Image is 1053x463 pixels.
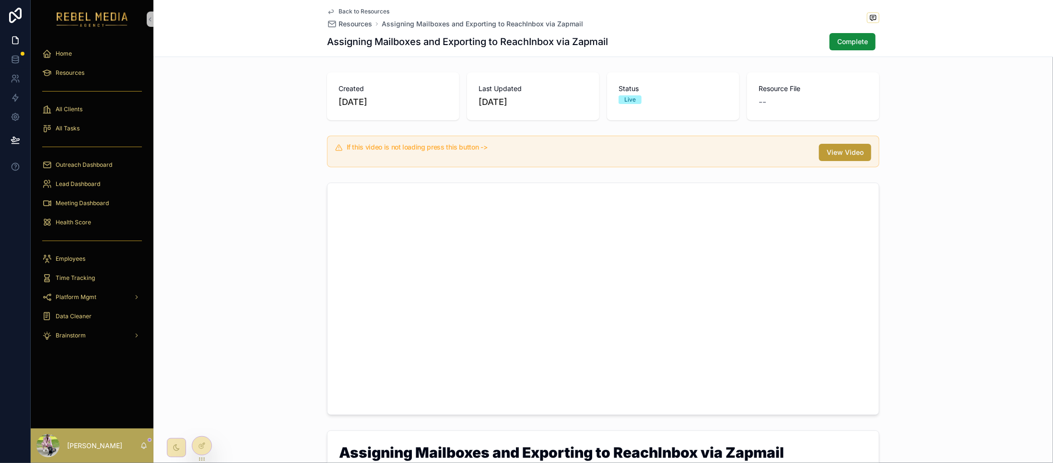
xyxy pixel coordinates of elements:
[36,175,148,193] a: Lead Dashboard
[36,156,148,174] a: Outreach Dashboard
[56,332,86,339] span: Brainstorm
[624,95,636,104] div: Live
[36,64,148,81] a: Resources
[339,95,367,109] p: [DATE]
[36,195,148,212] a: Meeting Dashboard
[339,19,372,29] span: Resources
[327,35,608,48] h1: Assigning Mailboxes and Exporting to ReachInbox via Zapmail
[56,69,84,77] span: Resources
[619,84,728,93] span: Status
[479,95,507,109] p: [DATE]
[36,120,148,137] a: All Tasks
[819,144,871,161] button: View Video
[56,274,95,282] span: Time Tracking
[36,250,148,267] a: Employees
[347,144,811,150] h5: If this video is not loading press this button ->
[36,327,148,344] a: Brainstorm
[382,19,583,29] a: Assigning Mailboxes and Exporting to ReachInbox via Zapmail
[36,101,148,118] a: All Clients
[759,95,766,109] span: --
[339,84,448,93] span: Created
[56,105,82,113] span: All Clients
[36,289,148,306] a: Platform Mgmt
[327,8,389,15] a: Back to Resources
[56,219,91,226] span: Health Score
[339,8,389,15] span: Back to Resources
[36,214,148,231] a: Health Score
[56,125,80,132] span: All Tasks
[759,84,868,93] span: Resource File
[56,180,100,188] span: Lead Dashboard
[56,293,96,301] span: Platform Mgmt
[67,441,122,451] p: [PERSON_NAME]
[56,313,92,320] span: Data Cleaner
[56,161,112,169] span: Outreach Dashboard
[36,45,148,62] a: Home
[837,37,868,46] span: Complete
[36,269,148,287] a: Time Tracking
[36,308,148,325] a: Data Cleaner
[479,84,588,93] span: Last Updated
[827,148,864,157] span: View Video
[830,33,876,50] button: Complete
[31,38,153,357] div: scrollable content
[57,12,128,27] img: App logo
[327,19,372,29] a: Resources
[56,50,72,58] span: Home
[56,255,85,263] span: Employees
[56,199,109,207] span: Meeting Dashboard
